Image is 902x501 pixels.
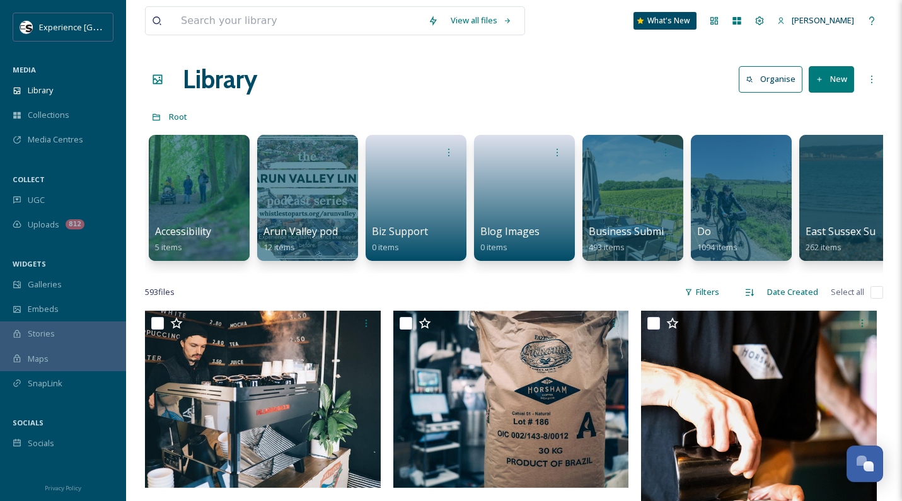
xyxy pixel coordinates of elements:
span: Socials [28,437,54,449]
button: New [809,66,854,92]
span: Accessibility [155,224,211,238]
a: Biz Support0 items [372,226,428,253]
a: View all files [444,8,518,33]
a: Accessibility5 items [155,226,211,253]
a: Root [169,109,187,124]
img: Horsham Coffee Roaster (2).jpg [145,311,381,488]
span: COLLECT [13,175,45,184]
span: Media Centres [28,134,83,146]
span: 593 file s [145,286,175,298]
span: Collections [28,109,69,121]
button: Organise [739,66,802,92]
span: Biz Support [372,224,428,238]
span: 0 items [480,241,507,253]
span: Uploads [28,219,59,231]
span: WIDGETS [13,259,46,268]
span: Library [28,84,53,96]
img: Horsham Coffee Roaster (1).jpg [393,311,629,488]
span: Embeds [28,303,59,315]
a: Arun Valley podcast12 items [263,226,357,253]
span: Arun Valley podcast [263,224,357,238]
span: Maps [28,353,49,365]
span: 1094 items [697,241,737,253]
input: Search your library [175,7,422,35]
span: Do [697,224,711,238]
span: MEDIA [13,65,36,74]
span: SnapLink [28,377,62,389]
img: WSCC%20ES%20Socials%20Icon%20-%20Secondary%20-%20Black.jpg [20,21,33,33]
span: Root [169,111,187,122]
a: Blog Images0 items [480,226,540,253]
span: Select all [831,286,864,298]
a: Business Submissions493 items [589,226,694,253]
span: Business Submissions [589,224,694,238]
span: Stories [28,328,55,340]
span: [PERSON_NAME] [792,14,854,26]
span: UGC [28,194,45,206]
div: Filters [678,280,726,304]
span: 493 items [589,241,625,253]
a: Do1094 items [697,226,737,253]
a: What's New [633,12,697,30]
span: Privacy Policy [45,484,81,492]
a: [PERSON_NAME] [771,8,860,33]
span: 262 items [806,241,841,253]
span: SOCIALS [13,418,43,427]
span: 5 items [155,241,182,253]
span: Experience [GEOGRAPHIC_DATA] [39,21,164,33]
span: 12 items [263,241,295,253]
a: Privacy Policy [45,480,81,495]
div: 812 [66,219,84,229]
button: Open Chat [847,446,883,482]
a: Library [183,60,257,98]
span: Galleries [28,279,62,291]
div: Date Created [761,280,824,304]
span: Blog Images [480,224,540,238]
span: 0 items [372,241,399,253]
